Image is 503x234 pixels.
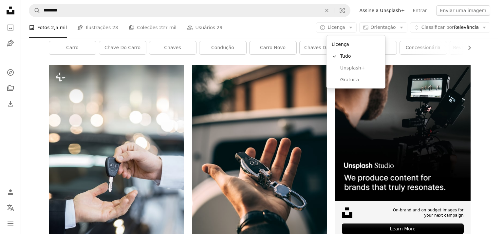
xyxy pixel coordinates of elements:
[340,65,380,71] span: Unsplash+
[326,35,385,88] div: Licença
[329,38,383,50] div: Licença
[327,25,345,30] span: Licença
[359,22,407,33] button: Orientação
[316,22,356,33] button: Licença
[340,77,380,83] span: Gratuita
[340,53,380,60] span: Tudo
